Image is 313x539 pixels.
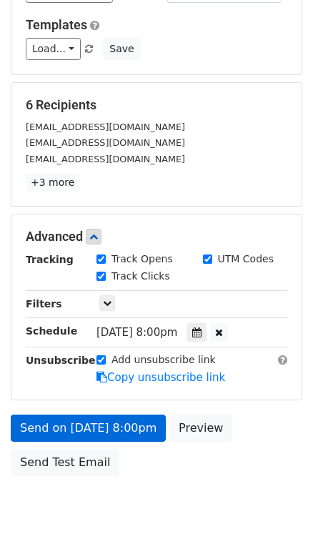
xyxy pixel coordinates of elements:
[96,371,225,384] a: Copy unsubscribe link
[111,252,173,267] label: Track Opens
[26,325,77,337] strong: Schedule
[26,229,287,244] h5: Advanced
[169,415,232,442] a: Preview
[103,38,140,60] button: Save
[26,97,287,113] h5: 6 Recipients
[26,17,87,32] a: Templates
[218,252,274,267] label: UTM Codes
[26,122,185,132] small: [EMAIL_ADDRESS][DOMAIN_NAME]
[26,174,79,192] a: +3 more
[26,154,185,164] small: [EMAIL_ADDRESS][DOMAIN_NAME]
[242,470,313,539] iframe: Chat Widget
[26,38,81,60] a: Load...
[242,470,313,539] div: 聊天小组件
[26,137,185,148] small: [EMAIL_ADDRESS][DOMAIN_NAME]
[11,449,119,476] a: Send Test Email
[11,415,166,442] a: Send on [DATE] 8:00pm
[26,254,74,265] strong: Tracking
[26,355,96,366] strong: Unsubscribe
[26,298,62,310] strong: Filters
[111,269,170,284] label: Track Clicks
[111,352,216,367] label: Add unsubscribe link
[96,326,177,339] span: [DATE] 8:00pm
